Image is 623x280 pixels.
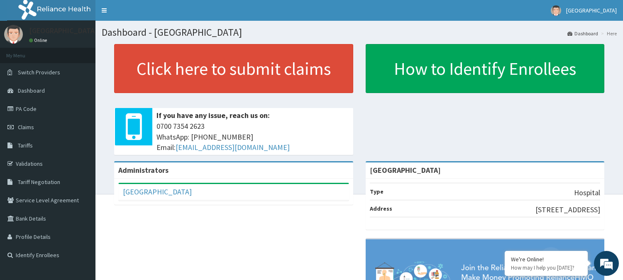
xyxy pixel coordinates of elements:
span: Tariffs [18,142,33,149]
span: 0700 7354 2623 WhatsApp: [PHONE_NUMBER] Email: [156,121,349,153]
p: [STREET_ADDRESS] [535,204,600,215]
span: Dashboard [18,87,45,94]
li: Here [599,30,617,37]
a: [EMAIL_ADDRESS][DOMAIN_NAME] [176,142,290,152]
img: User Image [4,25,23,44]
p: How may I help you today? [511,264,581,271]
span: Tariff Negotiation [18,178,60,186]
b: Address [370,205,392,212]
strong: [GEOGRAPHIC_DATA] [370,165,441,175]
span: Claims [18,123,34,131]
a: Online [29,37,49,43]
a: How to Identify Enrollees [366,44,605,93]
a: Click here to submit claims [114,44,353,93]
img: User Image [551,5,561,16]
p: Hospital [574,187,600,198]
a: Dashboard [567,30,598,37]
span: [GEOGRAPHIC_DATA] [566,7,617,14]
b: Administrators [118,165,169,175]
div: We're Online! [511,255,581,263]
b: If you have any issue, reach us on: [156,111,270,120]
span: Switch Providers [18,69,60,76]
b: Type [370,188,384,195]
a: [GEOGRAPHIC_DATA] [123,187,192,196]
h1: Dashboard - [GEOGRAPHIC_DATA] [102,27,617,38]
p: [GEOGRAPHIC_DATA] [29,27,98,34]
